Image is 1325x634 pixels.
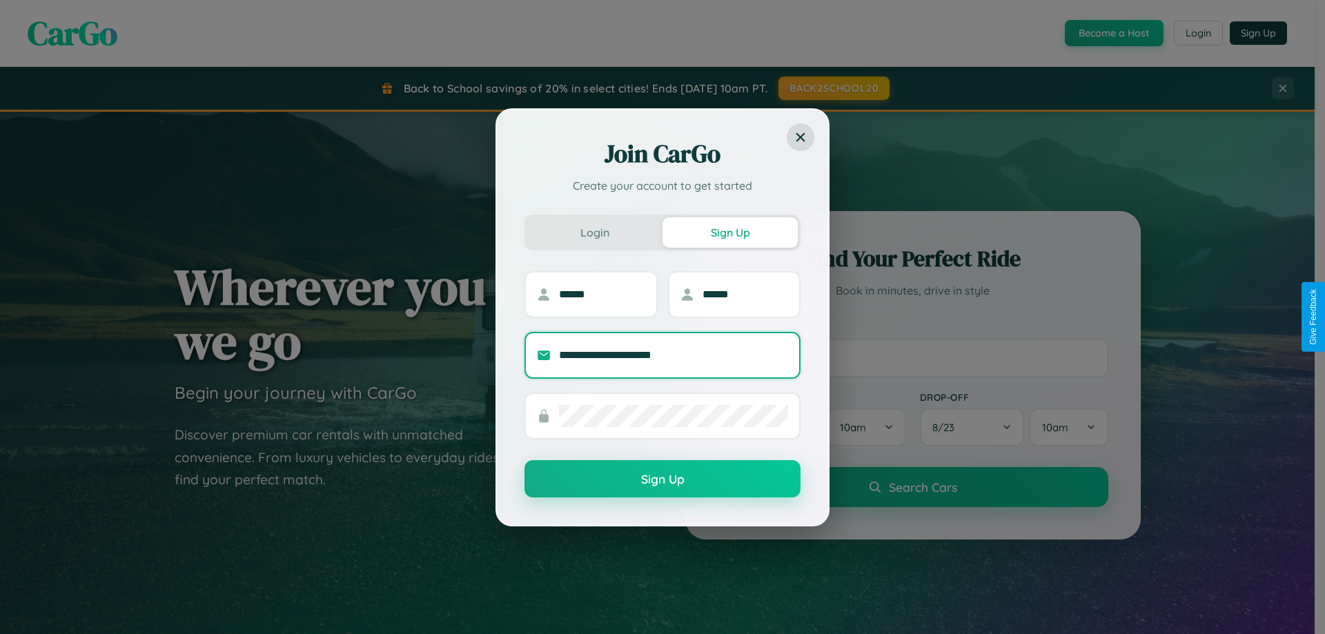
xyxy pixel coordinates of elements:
button: Sign Up [524,460,801,497]
button: Sign Up [662,217,798,248]
button: Login [527,217,662,248]
h2: Join CarGo [524,137,801,170]
div: Give Feedback [1308,289,1318,345]
p: Create your account to get started [524,177,801,194]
